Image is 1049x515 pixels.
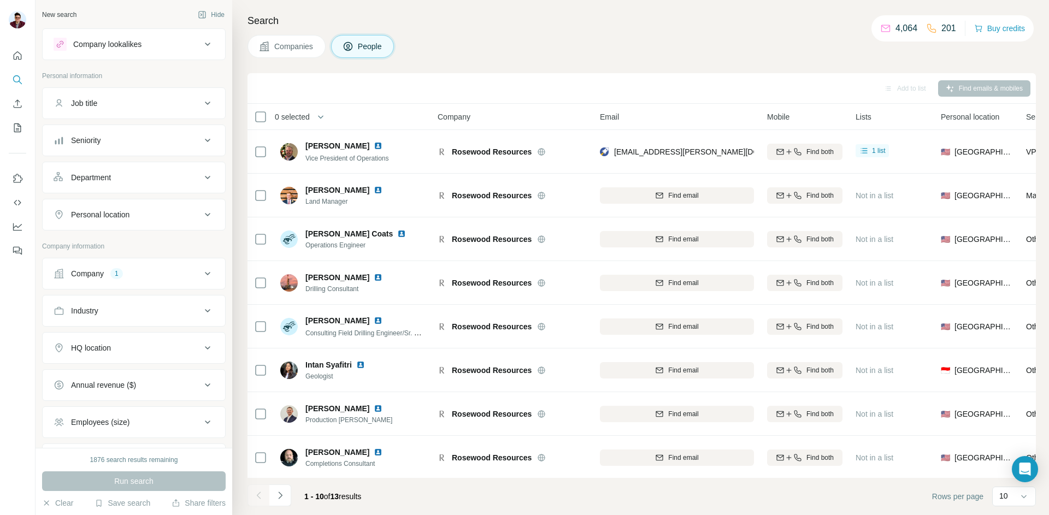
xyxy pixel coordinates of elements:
img: Avatar [280,187,298,204]
img: Avatar [280,449,298,466]
img: LinkedIn logo [374,186,382,194]
p: 201 [941,22,956,35]
span: Other [1026,322,1045,331]
img: LinkedIn logo [374,316,382,325]
span: Find email [668,322,698,332]
img: Avatar [280,230,298,248]
span: Find both [806,365,834,375]
span: [GEOGRAPHIC_DATA] [954,234,1013,245]
span: 0 selected [275,111,310,122]
p: Personal information [42,71,226,81]
button: Find email [600,449,754,466]
span: Rosewood Resources [452,190,532,201]
span: Find both [806,191,834,200]
span: 🇺🇸 [941,234,950,245]
div: Department [71,172,111,183]
div: Open Intercom Messenger [1012,456,1038,482]
button: Find email [600,275,754,291]
img: Avatar [280,362,298,379]
span: results [304,492,361,501]
span: Other [1026,410,1045,418]
span: 🇺🇸 [941,409,950,419]
span: Find both [806,234,834,244]
span: [PERSON_NAME] [305,403,369,414]
button: Buy credits [974,21,1025,36]
span: Geologist [305,371,378,381]
span: Find both [806,322,834,332]
img: LinkedIn logo [374,404,382,413]
span: Find both [806,409,834,419]
img: Logo of Rosewood Resources [438,322,446,331]
span: Find email [668,365,698,375]
img: LinkedIn logo [356,360,365,369]
span: Drilling Consultant [305,284,396,294]
button: Company lookalikes [43,31,225,57]
button: Quick start [9,46,26,66]
span: Other [1026,235,1045,244]
button: Job title [43,90,225,116]
span: [GEOGRAPHIC_DATA] [954,365,1013,376]
button: Find email [600,187,754,204]
img: Logo of Rosewood Resources [438,453,446,462]
span: Find email [668,234,698,244]
button: Seniority [43,127,225,153]
button: Find email [600,362,754,378]
span: Rosewood Resources [452,452,532,463]
span: Not in a list [856,191,893,200]
div: 1 [110,269,123,279]
img: provider rocketreach logo [600,146,609,157]
span: Not in a list [856,366,893,375]
span: Find both [806,147,834,157]
div: Company lookalikes [73,39,142,50]
span: Other [1026,453,1045,462]
img: Avatar [280,274,298,292]
img: LinkedIn logo [397,229,406,238]
h4: Search [247,13,1036,28]
span: Companies [274,41,314,52]
button: Clear [42,498,73,508]
span: [GEOGRAPHIC_DATA] [954,190,1013,201]
span: [PERSON_NAME] [305,315,369,326]
span: Rosewood Resources [452,277,532,288]
span: Find email [668,191,698,200]
div: Personal location [71,209,129,220]
button: Share filters [172,498,226,508]
button: Find both [767,406,842,422]
img: Avatar [280,318,298,335]
span: [PERSON_NAME] [305,185,369,196]
button: Find both [767,187,842,204]
span: Rosewood Resources [452,146,532,157]
div: Employees (size) [71,417,129,428]
img: LinkedIn logo [374,273,382,282]
button: Find both [767,275,842,291]
span: Find email [668,453,698,463]
span: Production [PERSON_NAME] [305,415,396,425]
button: Save search [95,498,150,508]
span: Rosewood Resources [452,409,532,419]
button: Find both [767,318,842,335]
button: Personal location [43,202,225,228]
div: HQ location [71,342,111,353]
button: Find both [767,449,842,466]
span: 1 list [872,146,886,156]
span: [PERSON_NAME] [305,272,369,283]
span: Intan Syafitri [305,359,352,370]
span: 🇺🇸 [941,190,950,201]
span: of [324,492,331,501]
span: 🇺🇸 [941,277,950,288]
button: Find both [767,231,842,247]
span: Not in a list [856,453,893,462]
span: [GEOGRAPHIC_DATA] [954,452,1013,463]
span: [PERSON_NAME] [305,447,369,458]
img: Logo of Rosewood Resources [438,366,446,375]
span: 1 - 10 [304,492,324,501]
img: Avatar [280,405,298,423]
div: Industry [71,305,98,316]
button: Employees (size) [43,409,225,435]
span: Other [1026,279,1045,287]
button: Company1 [43,261,225,287]
span: Find email [668,278,698,288]
span: Find both [806,278,834,288]
span: Mobile [767,111,789,122]
span: [EMAIL_ADDRESS][PERSON_NAME][DOMAIN_NAME] [614,147,806,156]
